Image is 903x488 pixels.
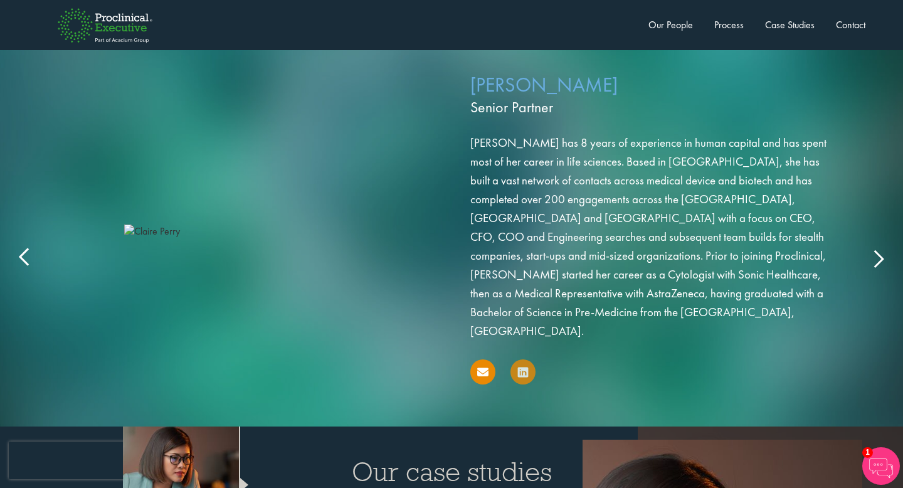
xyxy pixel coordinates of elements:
[648,18,693,31] a: Our People
[714,18,744,31] a: Process
[470,71,837,121] p: [PERSON_NAME]
[470,97,837,118] span: Senior Partner
[862,447,873,458] span: 1
[470,134,837,341] p: [PERSON_NAME] has 8 years of experience in human capital and has spent most of her career in life...
[765,18,815,31] a: Case Studies
[836,18,865,31] a: Contact
[862,447,900,485] img: Chatbot
[124,225,375,239] img: Claire Perry
[9,442,169,479] iframe: reCAPTCHA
